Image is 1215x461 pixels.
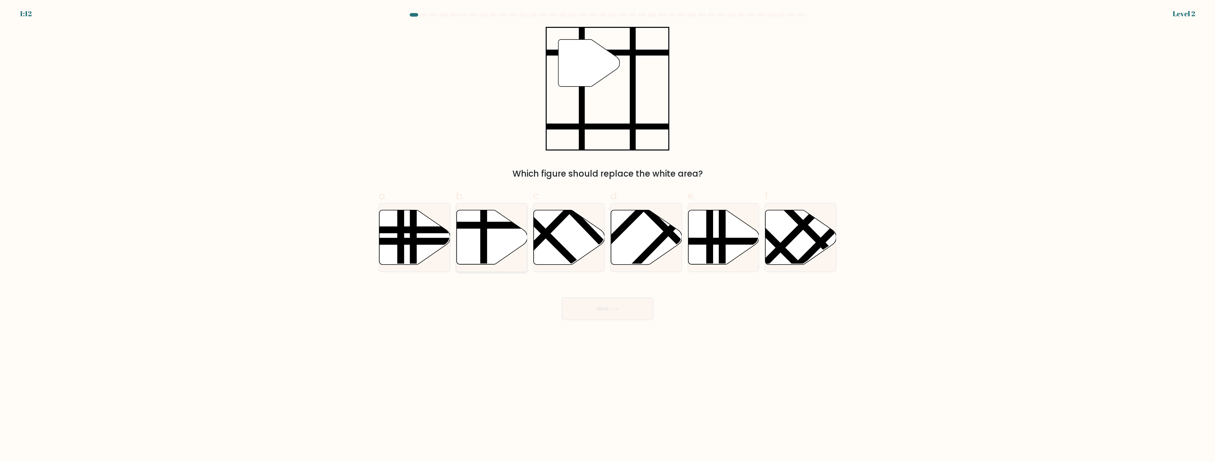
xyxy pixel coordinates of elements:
button: Next [562,297,653,320]
span: c. [533,189,541,203]
div: Which figure should replace the white area? [383,167,832,180]
g: " [558,40,620,87]
span: f. [765,189,770,203]
span: d. [610,189,619,203]
span: a. [379,189,387,203]
span: e. [688,189,695,203]
div: 1:12 [20,8,32,19]
span: b. [456,189,464,203]
div: Level 2 [1173,8,1195,19]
